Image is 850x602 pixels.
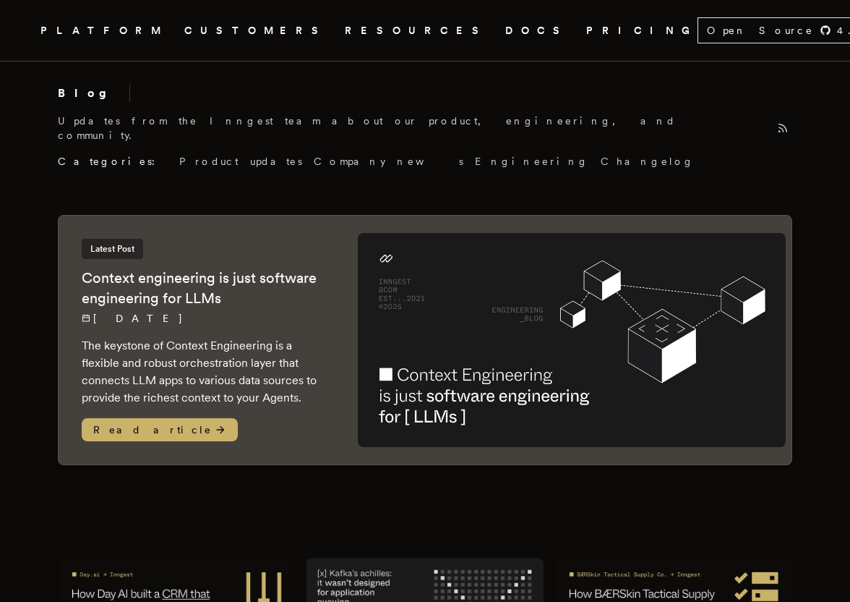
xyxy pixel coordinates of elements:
[82,337,329,407] p: The keystone of Context Engineering is a flexible and robust orchestration layer that connects LL...
[475,154,589,169] a: Engineering
[40,22,167,40] button: PLATFORM
[601,154,695,169] a: Changelog
[58,154,168,169] span: Categories:
[505,22,569,40] a: DOCS
[82,311,329,326] p: [DATE]
[82,268,329,308] h2: Context engineering is just software engineering for LLMs
[345,22,488,40] button: RESOURCES
[82,418,238,441] span: Read article
[586,22,697,40] a: PRICING
[179,154,302,169] a: Product updates
[707,23,814,38] span: Open Source
[358,233,786,447] img: Featured image for Context engineering is just software engineering for LLMs blog post
[82,239,143,259] span: Latest Post
[58,215,792,465] a: Latest PostContext engineering is just software engineering for LLMs[DATE] The keystone of Contex...
[58,85,130,102] h2: Blog
[184,22,327,40] a: CUSTOMERS
[58,114,762,143] p: Updates from the Inngest team about our product, engineering, and community.
[314,154,463,169] a: Company news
